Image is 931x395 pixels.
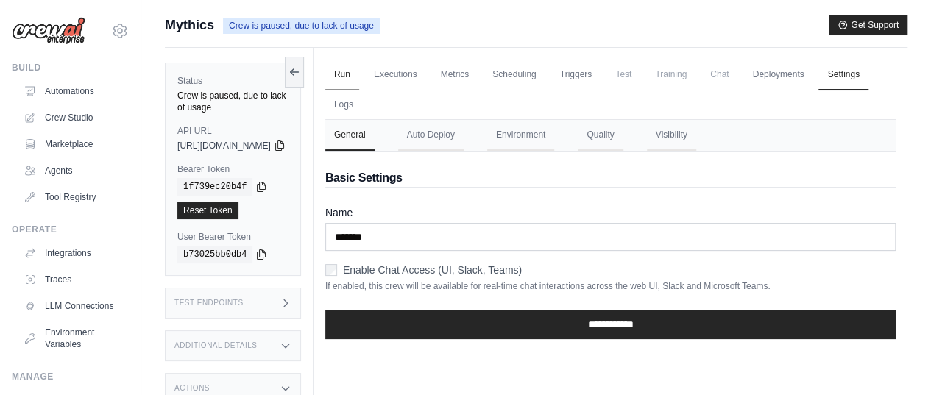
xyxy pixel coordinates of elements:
[857,324,931,395] iframe: Chat Widget
[174,299,244,307] h3: Test Endpoints
[487,120,554,151] button: Environment
[18,106,129,129] a: Crew Studio
[743,60,813,90] a: Deployments
[365,60,426,90] a: Executions
[18,321,129,356] a: Environment Variables
[18,132,129,156] a: Marketplace
[177,140,271,152] span: [URL][DOMAIN_NAME]
[551,60,601,90] a: Triggers
[325,205,896,220] label: Name
[18,241,129,265] a: Integrations
[18,185,129,209] a: Tool Registry
[223,18,380,34] span: Crew is paused, due to lack of usage
[325,280,896,292] p: If enabled, this crew will be available for real-time chat interactions across the web UI, Slack ...
[646,60,695,89] span: Training is not available until the deployment is complete
[325,120,896,151] nav: Tabs
[18,79,129,103] a: Automations
[174,341,257,350] h3: Additional Details
[325,60,359,90] a: Run
[174,384,210,393] h3: Actions
[606,60,640,89] span: Test
[325,90,362,121] a: Logs
[177,125,288,137] label: API URL
[484,60,545,90] a: Scheduling
[343,263,522,277] label: Enable Chat Access (UI, Slack, Teams)
[432,60,478,90] a: Metrics
[12,62,129,74] div: Build
[18,268,129,291] a: Traces
[701,60,737,89] span: Chat is not available until the deployment is complete
[12,17,85,45] img: Logo
[647,120,696,151] button: Visibility
[578,120,623,151] button: Quality
[18,294,129,318] a: LLM Connections
[177,246,252,263] code: b73025bb0db4
[177,178,252,196] code: 1f739ec20b4f
[165,15,214,35] span: Mythics
[12,224,129,235] div: Operate
[177,75,288,87] label: Status
[829,15,907,35] button: Get Support
[325,169,896,187] h2: Basic Settings
[177,202,238,219] a: Reset Token
[177,163,288,175] label: Bearer Token
[12,371,129,382] div: Manage
[398,120,464,151] button: Auto Deploy
[18,159,129,182] a: Agents
[818,60,868,90] a: Settings
[177,90,288,113] div: Crew is paused, due to lack of usage
[177,231,288,243] label: User Bearer Token
[325,120,375,151] button: General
